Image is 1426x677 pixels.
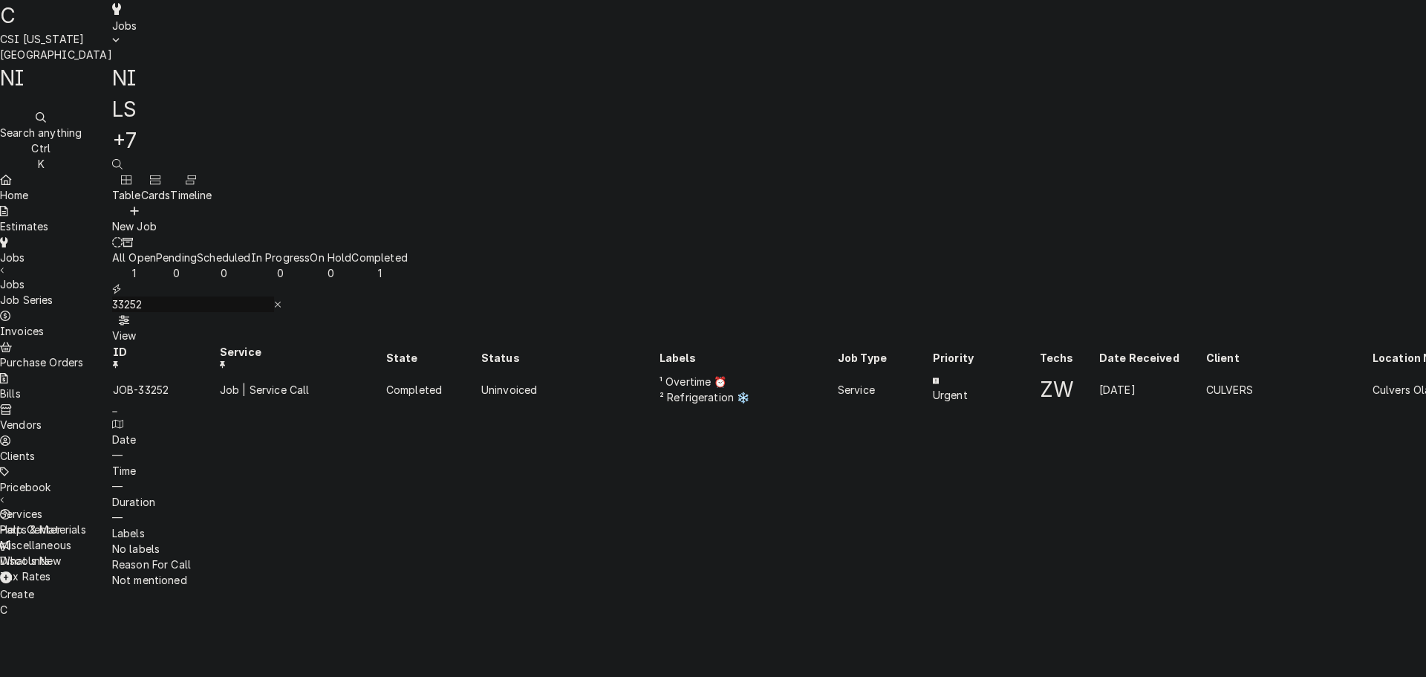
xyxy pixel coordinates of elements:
[112,542,160,555] span: No labels
[838,382,931,398] div: Service
[156,250,197,265] div: Pending
[1099,350,1205,366] div: Date Received
[481,350,658,366] div: Status
[351,265,407,281] div: 1
[660,374,836,389] div: ¹ Overtime ⏰
[1206,350,1371,366] div: Client
[220,382,385,398] div: Job | Service Call
[141,187,171,203] div: Cards
[156,265,197,281] div: 0
[112,329,137,342] span: View
[112,156,123,172] button: Open search
[310,250,351,265] div: On Hold
[112,203,157,234] button: New Job
[197,265,250,281] div: 0
[112,312,137,343] button: View
[113,382,218,398] div: JOB-33252
[31,142,51,155] span: Ctrl
[386,350,480,366] div: State
[251,250,310,265] div: In Progress
[274,297,282,312] button: Erase input
[251,265,310,281] div: 0
[310,265,351,281] div: 0
[170,187,212,203] div: Timeline
[112,19,137,32] span: Jobs
[838,350,931,366] div: Job Type
[112,297,274,312] input: Keyword search
[351,250,407,265] div: Completed
[386,382,480,398] div: Completed
[1040,374,1098,405] div: ZW
[197,250,250,265] div: Scheduled
[1040,350,1098,366] div: Techs
[113,344,218,371] div: ID
[38,158,45,170] span: K
[1206,382,1371,398] div: CULVERS
[220,344,385,371] div: Service
[112,220,157,233] span: New Job
[1099,382,1205,398] div: [DATE]
[112,187,141,203] div: Table
[660,350,836,366] div: Labels
[933,350,1038,366] div: Priority
[933,389,968,401] span: Urgent
[660,389,836,405] div: ² Refrigeration ❄️
[481,382,658,398] div: Uninvoiced
[112,250,156,265] div: All Open
[112,265,156,281] div: 1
